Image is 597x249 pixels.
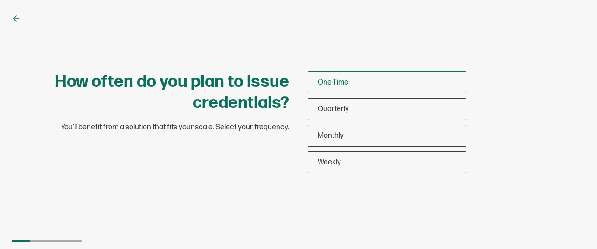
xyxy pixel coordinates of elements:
[550,204,597,249] iframe: Chat Widget
[318,78,348,87] span: One-Time
[28,71,289,114] h1: How often do you plan to issue credentials?
[318,158,341,167] span: Weekly
[318,131,344,140] span: Monthly
[318,105,349,114] span: Quarterly
[61,123,289,132] span: You’ll benefit from a solution that fits your scale. Select your frequency.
